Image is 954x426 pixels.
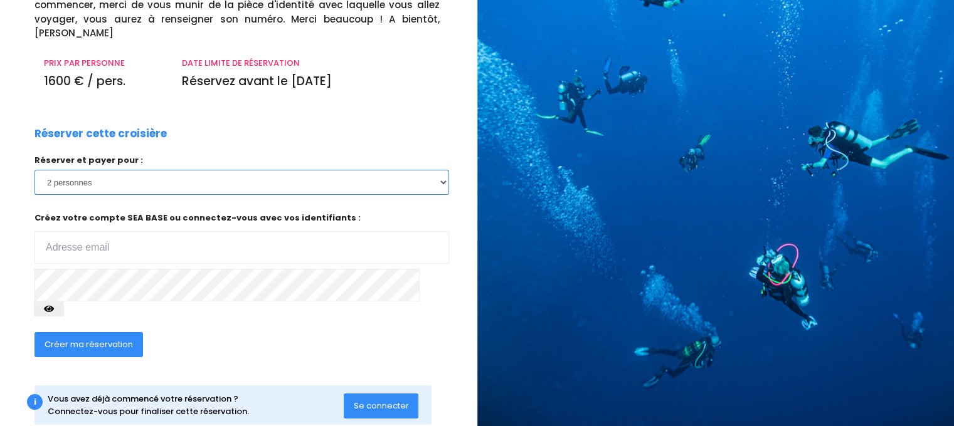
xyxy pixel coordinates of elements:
[44,73,163,91] p: 1600 € / pers.
[34,154,449,167] p: Réserver et payer pour :
[34,126,167,142] p: Réserver cette croisière
[48,393,344,417] div: Vous avez déjà commencé votre réservation ? Connectez-vous pour finaliser cette réservation.
[27,394,43,410] div: i
[34,212,449,264] p: Créez votre compte SEA BASE ou connectez-vous avec vos identifiants :
[34,332,143,357] button: Créer ma réservation
[182,73,439,91] p: Réservez avant le [DATE]
[45,338,133,350] span: Créer ma réservation
[354,400,409,412] span: Se connecter
[344,393,419,418] button: Se connecter
[34,231,449,264] input: Adresse email
[182,57,439,70] p: DATE LIMITE DE RÉSERVATION
[44,57,163,70] p: PRIX PAR PERSONNE
[344,400,419,410] a: Se connecter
